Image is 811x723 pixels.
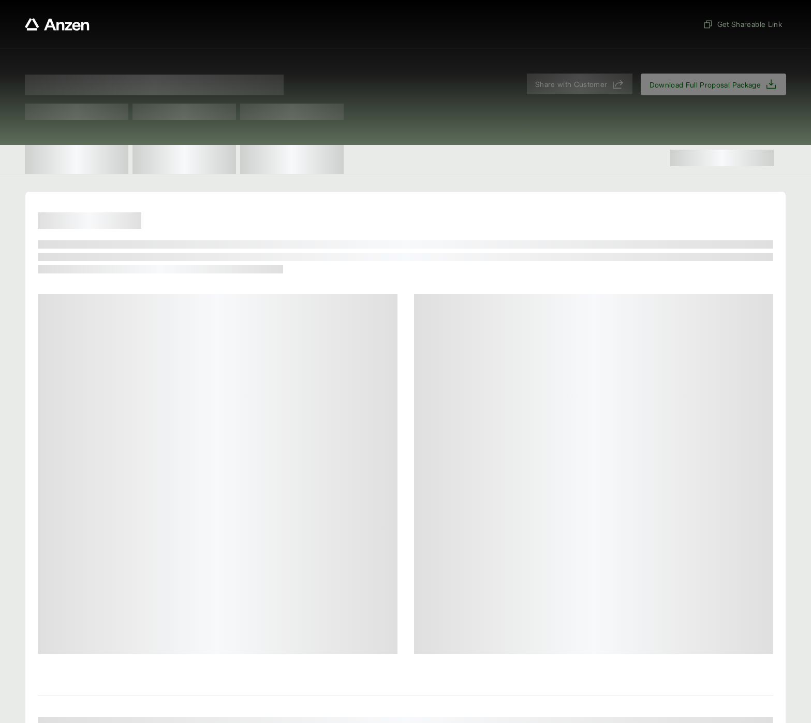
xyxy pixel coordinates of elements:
span: Test [25,104,128,120]
span: Test [132,104,236,120]
span: Proposal for [25,75,284,95]
button: Get Shareable Link [699,15,786,34]
span: Get Shareable Link [703,19,782,30]
a: Anzen website [25,18,90,31]
span: Test [240,104,344,120]
span: Share with Customer [535,79,608,90]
